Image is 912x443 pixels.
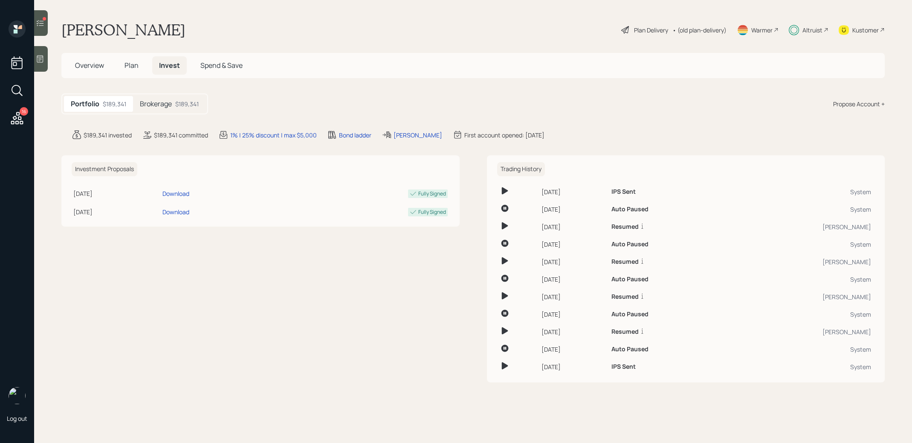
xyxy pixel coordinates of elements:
[497,162,545,176] h6: Trading History
[611,241,649,248] h6: Auto Paused
[71,100,99,108] h5: Portfolio
[729,240,871,249] div: System
[73,189,159,198] div: [DATE]
[200,61,243,70] span: Spend & Save
[611,328,639,335] h6: Resumed
[72,162,137,176] h6: Investment Proposals
[541,310,605,319] div: [DATE]
[611,188,636,195] h6: IPS Sent
[140,100,172,108] h5: Brokerage
[729,187,871,196] div: System
[73,207,159,216] div: [DATE]
[672,26,727,35] div: • (old plan-delivery)
[541,257,605,266] div: [DATE]
[751,26,773,35] div: Warmer
[729,222,871,231] div: [PERSON_NAME]
[729,310,871,319] div: System
[159,61,180,70] span: Invest
[541,275,605,284] div: [DATE]
[418,190,446,198] div: Fully Signed
[611,346,649,353] h6: Auto Paused
[339,131,371,140] div: Bond ladder
[230,131,317,140] div: 1% | 25% discount | max $5,000
[611,258,639,265] h6: Resumed
[541,240,605,249] div: [DATE]
[611,206,649,213] h6: Auto Paused
[634,26,668,35] div: Plan Delivery
[124,61,139,70] span: Plan
[729,292,871,301] div: [PERSON_NAME]
[729,327,871,336] div: [PERSON_NAME]
[611,276,649,283] h6: Auto Paused
[729,362,871,371] div: System
[20,107,28,116] div: 16
[729,205,871,214] div: System
[541,292,605,301] div: [DATE]
[162,207,189,216] div: Download
[162,189,189,198] div: Download
[541,205,605,214] div: [DATE]
[541,362,605,371] div: [DATE]
[852,26,879,35] div: Kustomer
[541,327,605,336] div: [DATE]
[84,131,132,140] div: $189,341 invested
[729,257,871,266] div: [PERSON_NAME]
[103,99,126,108] div: $189,341
[175,99,199,108] div: $189,341
[611,363,636,370] h6: IPS Sent
[729,275,871,284] div: System
[541,345,605,354] div: [DATE]
[418,208,446,216] div: Fully Signed
[611,311,649,318] h6: Auto Paused
[154,131,208,140] div: $189,341 committed
[7,414,27,423] div: Log out
[611,223,639,230] h6: Resumed
[833,99,885,108] div: Propose Account +
[541,222,605,231] div: [DATE]
[394,131,442,140] div: [PERSON_NAME]
[729,345,871,354] div: System
[802,26,822,35] div: Altruist
[9,387,26,404] img: treva-nostdahl-headshot.png
[464,131,544,140] div: First account opened: [DATE]
[75,61,104,70] span: Overview
[541,187,605,196] div: [DATE]
[61,20,185,39] h1: [PERSON_NAME]
[611,293,639,300] h6: Resumed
